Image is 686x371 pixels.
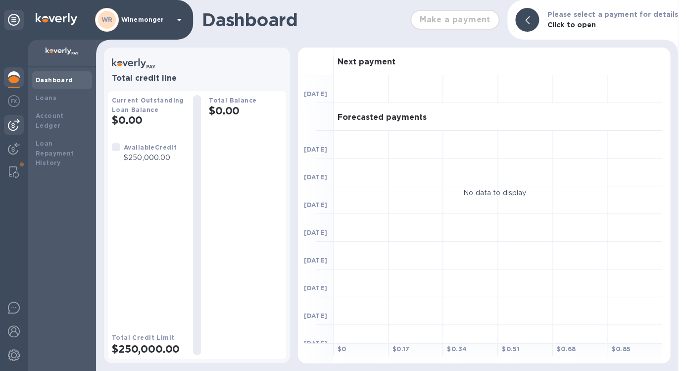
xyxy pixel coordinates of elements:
h3: Total credit line [112,74,282,83]
div: Unpin categories [4,10,24,30]
b: $ 0.34 [447,345,467,353]
b: [DATE] [304,229,327,236]
b: Dashboard [36,76,73,84]
b: Click to open [547,21,596,29]
h2: $0.00 [209,105,282,117]
h3: Forecasted payments [338,113,427,122]
b: [DATE] [304,173,327,181]
h2: $0.00 [112,114,185,126]
p: No data to display. [463,188,528,198]
b: Current Outstanding Loan Balance [112,97,184,113]
b: [DATE] [304,340,327,347]
h3: Next payment [338,57,395,67]
b: [DATE] [304,146,327,153]
b: $ 0 [338,345,346,353]
b: [DATE] [304,312,327,319]
b: [DATE] [304,201,327,209]
b: [DATE] [304,90,327,98]
b: $ 0.51 [502,345,520,353]
b: [DATE] [304,284,327,292]
b: Available Credit [124,144,177,151]
b: Account Ledger [36,112,64,129]
h2: $250,000.00 [112,343,185,355]
p: Winemonger [121,16,171,23]
b: Loan Repayment History [36,140,74,167]
b: Total Credit Limit [112,334,174,341]
h1: Dashboard [202,9,405,30]
p: $250,000.00 [124,153,177,163]
b: $ 0.85 [611,345,631,353]
b: $ 0.17 [392,345,410,353]
b: Loans [36,94,56,102]
img: Logo [36,13,77,25]
b: WR [101,16,113,23]
b: $ 0.68 [557,345,576,353]
b: [DATE] [304,257,327,264]
b: Please select a payment for details [547,10,678,18]
img: Foreign exchange [8,95,20,107]
b: Total Balance [209,97,256,104]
